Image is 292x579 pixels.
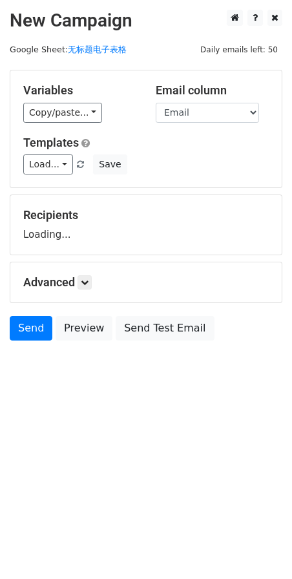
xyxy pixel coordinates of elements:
a: Templates [23,136,79,149]
h5: Recipients [23,208,269,222]
button: Save [93,154,127,174]
a: Preview [56,316,112,341]
a: 无标题电子表格 [68,45,127,54]
h5: Email column [156,83,269,98]
small: Google Sheet: [10,45,127,54]
a: Load... [23,154,73,174]
a: Send Test Email [116,316,214,341]
a: Send [10,316,52,341]
h5: Variables [23,83,136,98]
h2: New Campaign [10,10,282,32]
div: Loading... [23,208,269,242]
h5: Advanced [23,275,269,289]
a: Daily emails left: 50 [196,45,282,54]
a: Copy/paste... [23,103,102,123]
span: Daily emails left: 50 [196,43,282,57]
